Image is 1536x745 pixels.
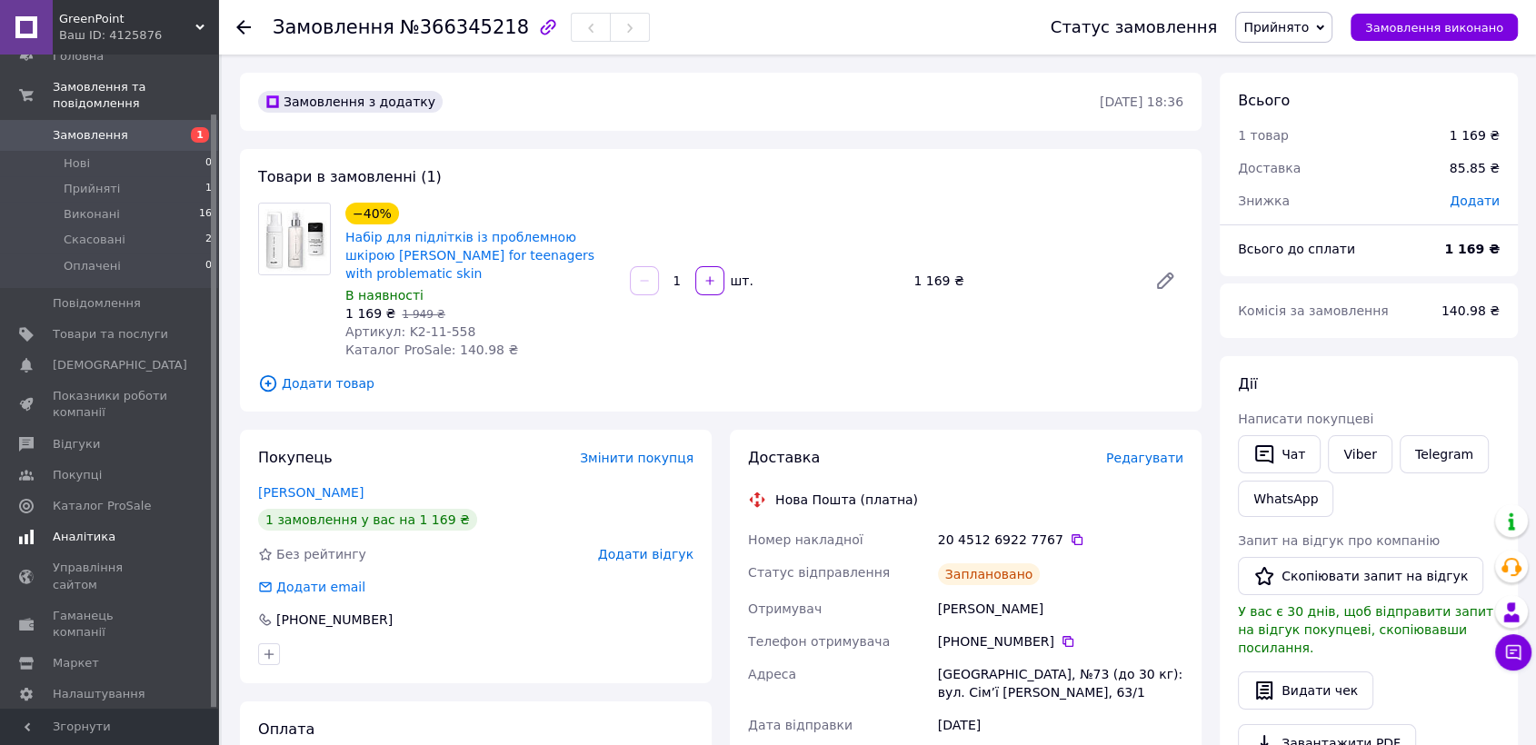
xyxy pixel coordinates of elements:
span: Артикул: K2-11-558 [345,324,475,339]
a: Telegram [1400,435,1489,473]
span: 1 товар [1238,128,1289,143]
span: Замовлення [53,127,128,144]
a: WhatsApp [1238,481,1333,517]
a: Viber [1328,435,1391,473]
span: Замовлення виконано [1365,21,1503,35]
span: Всього до сплати [1238,242,1355,256]
b: 1 169 ₴ [1444,242,1500,256]
div: [GEOGRAPHIC_DATA], №73 (до 30 кг): вул. Сім’ї [PERSON_NAME], 63/1 [934,658,1187,709]
span: Запит на відгук про компанію [1238,533,1440,548]
span: Показники роботи компанії [53,388,168,421]
div: 85.85 ₴ [1439,148,1511,188]
div: Додати email [256,578,367,596]
button: Видати чек [1238,671,1373,710]
span: Головна [53,48,104,65]
span: Написати покупцеві [1238,412,1373,426]
span: Замовлення та повідомлення [53,79,218,112]
span: Каталог ProSale: 140.98 ₴ [345,343,518,357]
span: Замовлення [273,16,394,38]
span: Адреса [748,667,796,681]
span: Оплачені [64,258,121,274]
span: Знижка [1238,194,1290,208]
span: Аналітика [53,529,115,545]
span: Скасовані [64,232,125,248]
span: Без рейтингу [276,547,366,561]
button: Скопіювати запит на відгук [1238,557,1483,595]
div: 1 169 ₴ [906,268,1140,293]
span: 2 [205,232,212,248]
div: Ваш ID: 4125876 [59,27,218,44]
div: шт. [726,272,755,290]
span: №366345218 [400,16,529,38]
span: У вас є 30 днів, щоб відправити запит на відгук покупцеві, скопіювавши посилання. [1238,604,1493,655]
span: Маркет [53,655,99,671]
span: 140.98 ₴ [1441,303,1500,318]
span: Товари в замовленні (1) [258,168,442,185]
span: Телефон отримувача [748,634,890,649]
span: Додати [1450,194,1500,208]
span: 1 949 ₴ [402,308,444,321]
div: −40% [345,203,399,224]
div: [PHONE_NUMBER] [274,611,394,629]
span: [DEMOGRAPHIC_DATA] [53,357,187,373]
span: 16 [199,206,212,223]
div: [DATE] [934,709,1187,741]
span: Каталог ProSale [53,498,151,514]
span: Доставка [748,449,820,466]
span: Гаманець компанії [53,608,168,641]
img: Набір для підлітків із проблемною шкірою Hillary for teenagers with problematic skin [259,204,330,274]
span: Налаштування [53,686,145,702]
div: Статус замовлення [1051,18,1218,36]
span: Всього [1238,92,1290,109]
span: Номер накладної [748,532,863,547]
span: Виконані [64,206,120,223]
a: [PERSON_NAME] [258,485,364,500]
span: 1 169 ₴ [345,306,395,321]
button: Чат [1238,435,1321,473]
div: Заплановано [938,563,1041,585]
span: Управління сайтом [53,560,168,592]
span: Додати відгук [598,547,693,561]
button: Замовлення виконано [1351,14,1518,41]
div: 1 169 ₴ [1450,126,1500,144]
span: Товари та послуги [53,326,168,343]
span: 1 [191,127,209,143]
span: 1 [205,181,212,197]
span: Дата відправки [748,718,853,732]
div: Повернутися назад [236,18,251,36]
span: Отримувач [748,601,822,616]
span: Додати товар [258,373,1183,393]
span: Змінити покупця [580,451,693,465]
span: Покупець [258,449,333,466]
a: Редагувати [1147,263,1183,299]
div: [PERSON_NAME] [934,592,1187,625]
span: Прийнято [1243,20,1309,35]
span: В наявності [345,288,424,303]
div: Нова Пошта (платна) [771,491,923,509]
div: 20 4512 6922 7767 [938,531,1183,549]
div: [PHONE_NUMBER] [938,632,1183,651]
div: Додати email [274,578,367,596]
a: Набір для підлітків із проблемною шкірою [PERSON_NAME] for teenagers with problematic skin [345,230,594,281]
span: Оплата [258,720,314,738]
span: Доставка [1238,161,1301,175]
span: Статус відправлення [748,565,890,580]
span: Прийняті [64,181,120,197]
span: 0 [205,155,212,172]
button: Чат з покупцем [1495,634,1531,670]
span: Відгуки [53,436,100,452]
time: [DATE] 18:36 [1100,94,1183,109]
span: Комісія за замовлення [1238,303,1389,318]
span: Нові [64,155,90,172]
span: Повідомлення [53,295,141,312]
span: 0 [205,258,212,274]
div: 1 замовлення у вас на 1 169 ₴ [258,509,477,531]
span: GreenPoint [59,11,195,27]
span: Покупці [53,467,102,483]
span: Дії [1238,375,1257,392]
span: Редагувати [1106,451,1183,465]
div: Замовлення з додатку [258,91,443,113]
